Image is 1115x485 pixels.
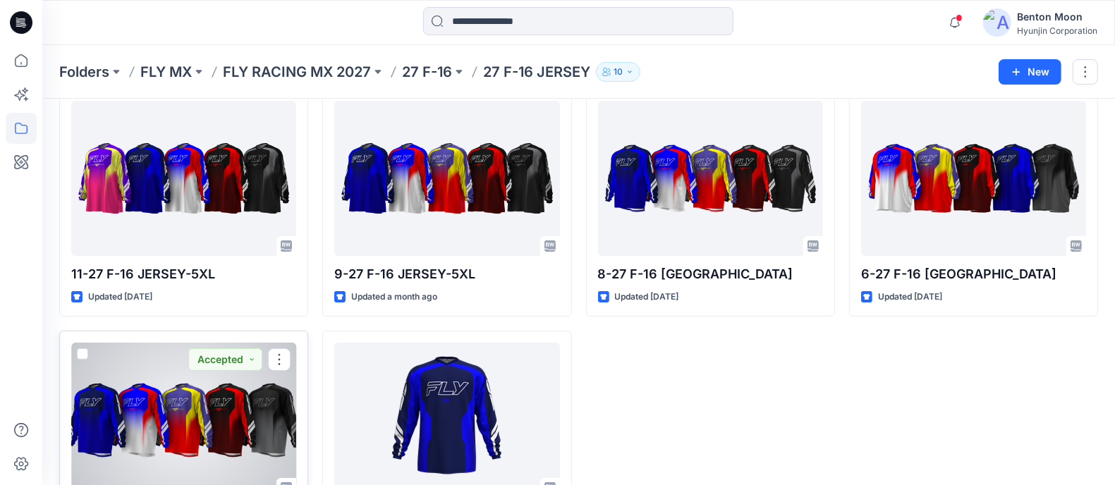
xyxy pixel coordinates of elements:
[140,62,192,82] a: FLY MX
[598,101,823,256] a: 8-27 F-16 JERSEY
[1017,8,1097,25] div: Benton Moon
[334,101,559,256] a: 9-27 F-16 JERSEY-5XL
[402,62,452,82] a: 27 F-16
[614,64,623,80] p: 10
[615,290,679,305] p: Updated [DATE]
[483,62,590,82] p: 27 F-16 JERSEY
[71,264,296,284] p: 11-27 F-16 JERSEY-5XL
[598,264,823,284] p: 8-27 F-16 [GEOGRAPHIC_DATA]
[59,62,109,82] a: Folders
[861,264,1086,284] p: 6-27 F-16 [GEOGRAPHIC_DATA]
[351,290,437,305] p: Updated a month ago
[861,101,1086,256] a: 6-27 F-16 JERSEY
[878,290,942,305] p: Updated [DATE]
[71,101,296,256] a: 11-27 F-16 JERSEY-5XL
[999,59,1061,85] button: New
[223,62,371,82] a: FLY RACING MX 2027
[983,8,1011,37] img: avatar
[88,290,152,305] p: Updated [DATE]
[334,264,559,284] p: 9-27 F-16 JERSEY-5XL
[596,62,640,82] button: 10
[1017,25,1097,36] div: Hyunjin Corporation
